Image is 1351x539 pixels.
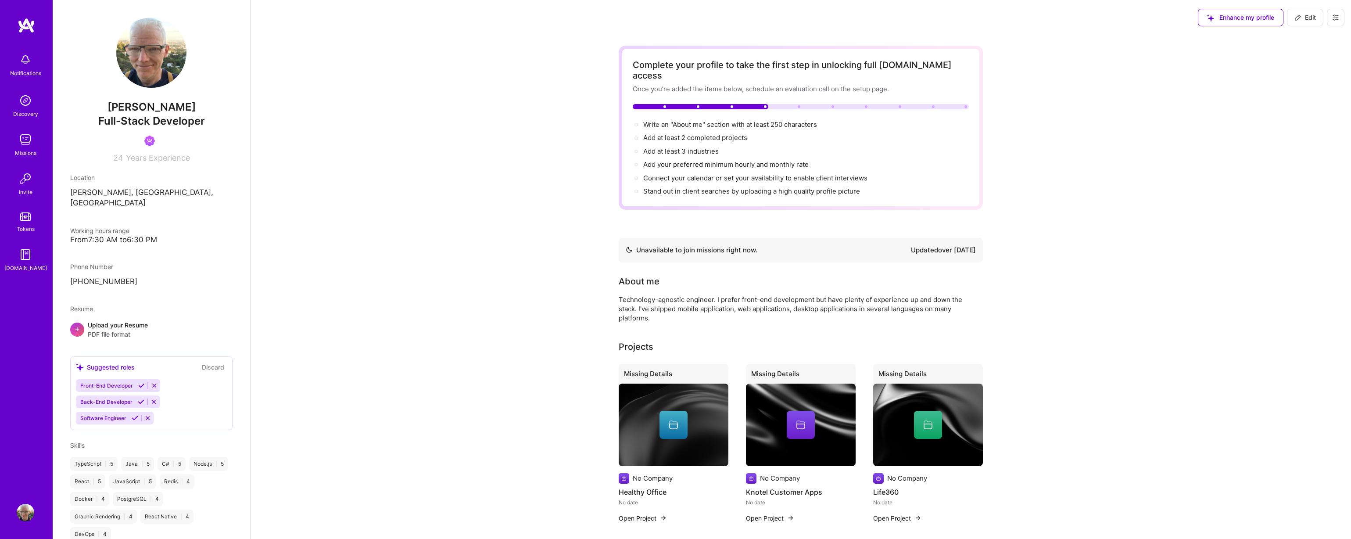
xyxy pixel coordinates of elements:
img: arrow-right [660,514,667,521]
span: Connect your calendar or set your availability to enable client interviews [643,174,867,182]
img: arrow-right [787,514,794,521]
img: tokens [20,212,31,221]
span: Enhance my profile [1207,13,1274,22]
div: No date [746,498,856,507]
div: Notifications [10,68,41,78]
span: 24 [113,153,123,162]
div: Projects [619,340,653,353]
div: Suggested roles [76,363,135,372]
div: Docker 4 [70,492,109,506]
img: Invite [17,170,34,187]
div: TypeScript 5 [70,457,118,471]
div: No Company [760,474,800,483]
div: React 5 [70,474,105,489]
div: Complete your profile to take the first step in unlocking full [DOMAIN_NAME] access [633,60,969,81]
div: Unavailable to join missions right now. [626,245,757,255]
img: cover [619,384,728,466]
span: Phone Number [70,263,113,270]
i: Reject [144,415,151,421]
p: [PERSON_NAME], [GEOGRAPHIC_DATA], [GEOGRAPHIC_DATA] [70,187,233,208]
div: Technology-agnostic engineer. I prefer front-end development but have plenty of experience up and... [619,295,970,323]
div: Missing Details [619,364,728,387]
div: Location [70,173,233,182]
span: Add at least 2 completed projects [643,133,747,142]
div: Invite [19,187,32,197]
button: Discard [199,362,227,372]
div: PostgreSQL 4 [113,492,163,506]
div: No Company [887,474,927,483]
i: Accept [138,382,145,389]
img: bell [17,51,34,68]
span: Skills [70,442,85,449]
span: Front-End Developer [80,382,133,389]
span: | [143,478,145,485]
div: Redis 4 [160,474,194,489]
span: | [98,531,100,538]
img: discovery [17,92,34,109]
div: C# 5 [158,457,186,471]
span: | [215,460,217,467]
div: Upload your Resume [88,320,148,339]
button: Open Project [746,514,794,523]
div: Updated over [DATE] [911,245,976,255]
i: icon SuggestedTeams [1207,14,1214,22]
div: [DOMAIN_NAME] [4,263,47,273]
span: Years Experience [126,153,190,162]
h4: Healthy Office [619,486,728,498]
i: Accept [132,415,138,421]
span: | [141,460,143,467]
div: React Native 4 [140,510,194,524]
span: Full-Stack Developer [98,115,205,127]
div: Stand out in client searches by uploading a high quality profile picture [643,187,860,196]
img: Company logo [619,473,629,484]
img: arrow-right [914,514,921,521]
div: Node.js 5 [189,457,228,471]
span: [PERSON_NAME] [70,101,233,114]
i: Reject [151,399,157,405]
span: | [96,496,98,503]
div: Tokens [17,224,35,234]
div: Missing Details [746,364,856,387]
div: Discovery [13,109,38,119]
div: About me [619,275,659,288]
img: Company logo [873,473,884,484]
div: Java 5 [121,457,154,471]
span: + [75,324,80,333]
span: Back-End Developer [80,399,133,405]
span: | [180,513,182,520]
span: | [124,513,125,520]
span: Software Engineer [80,415,126,421]
img: User Avatar [17,504,34,521]
button: Open Project [619,514,667,523]
div: Missions [15,148,36,158]
p: [PHONE_NUMBER] [70,277,233,287]
span: | [105,460,107,467]
div: Once you’re added the items below, schedule an evaluation call on the setup page. [633,84,969,93]
span: | [181,478,183,485]
span: Edit [1294,13,1316,22]
img: Availability [626,246,633,253]
img: teamwork [17,131,34,148]
span: Write an "About me" section with at least 250 characters [643,120,819,129]
img: Company logo [746,473,756,484]
img: guide book [17,246,34,263]
div: From 7:30 AM to 6:30 PM [70,235,233,244]
img: User Avatar [116,18,186,88]
i: Accept [138,399,144,405]
img: cover [873,384,983,466]
div: Missing Details [873,364,983,387]
i: Reject [151,382,158,389]
div: No date [873,498,983,507]
img: Been on Mission [144,136,155,146]
div: JavaScript 5 [109,474,156,489]
div: Graphic Rendering 4 [70,510,137,524]
img: cover [746,384,856,466]
h4: Life360 [873,486,983,498]
span: Add at least 3 industries [643,147,719,155]
span: | [150,496,152,503]
button: Open Project [873,514,921,523]
span: | [93,478,94,485]
span: Resume [70,305,93,313]
div: No date [619,498,728,507]
span: Add your preferred minimum hourly and monthly rate [643,160,809,169]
